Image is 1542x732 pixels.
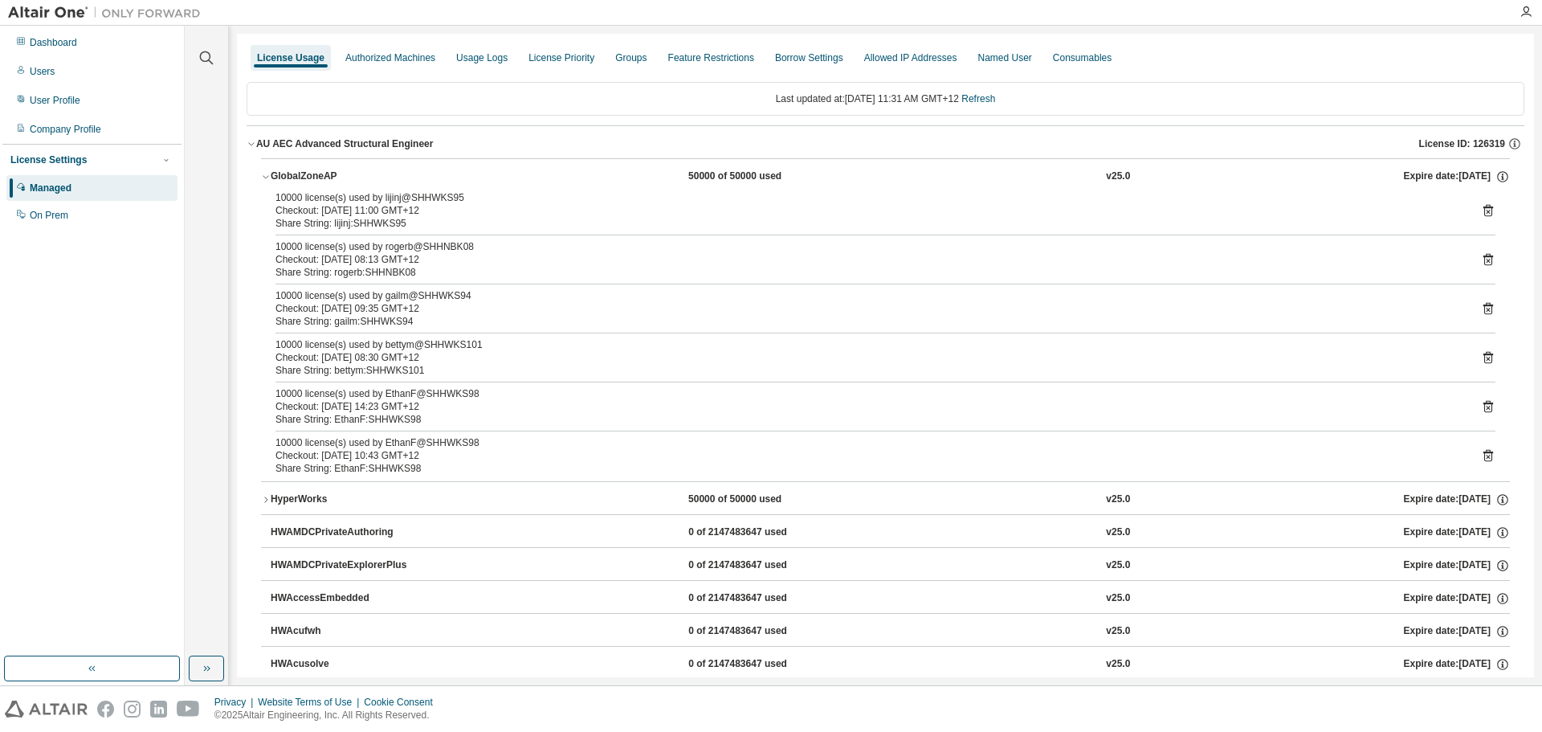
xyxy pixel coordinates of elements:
[775,51,843,64] div: Borrow Settings
[261,482,1510,517] button: HyperWorks50000 of 50000 usedv25.0Expire date:[DATE]
[688,657,833,672] div: 0 of 2147483647 used
[275,289,1457,302] div: 10000 license(s) used by gailm@SHHWKS94
[275,364,1457,377] div: Share String: bettym:SHHWKS101
[615,51,647,64] div: Groups
[177,701,200,718] img: youtube.svg
[275,191,1457,204] div: 10000 license(s) used by lijinj@SHHWKS95
[688,624,833,639] div: 0 of 2147483647 used
[275,449,1457,462] div: Checkout: [DATE] 10:43 GMT+12
[1419,137,1505,150] span: License ID: 126319
[1106,525,1130,540] div: v25.0
[30,94,80,107] div: User Profile
[247,126,1524,162] button: AU AEC Advanced Structural EngineerLicense ID: 126319
[275,266,1457,279] div: Share String: rogerb:SHHNBK08
[456,51,508,64] div: Usage Logs
[1404,624,1510,639] div: Expire date: [DATE]
[1404,558,1510,573] div: Expire date: [DATE]
[150,701,167,718] img: linkedin.svg
[1404,657,1510,672] div: Expire date: [DATE]
[864,51,957,64] div: Allowed IP Addresses
[1404,170,1510,184] div: Expire date: [DATE]
[271,548,1510,583] button: HWAMDCPrivateExplorerPlus0 of 2147483647 usedv25.0Expire date:[DATE]
[257,51,324,64] div: License Usage
[8,5,209,21] img: Altair One
[1106,170,1130,184] div: v25.0
[10,153,87,166] div: License Settings
[275,400,1457,413] div: Checkout: [DATE] 14:23 GMT+12
[275,338,1457,351] div: 10000 license(s) used by bettym@SHHWKS101
[977,51,1031,64] div: Named User
[1106,493,1130,507] div: v25.0
[271,614,1510,649] button: HWAcufwh0 of 2147483647 usedv25.0Expire date:[DATE]
[275,436,1457,449] div: 10000 license(s) used by EthanF@SHHWKS98
[214,709,443,722] p: © 2025 Altair Engineering, Inc. All Rights Reserved.
[275,302,1457,315] div: Checkout: [DATE] 09:35 GMT+12
[1404,525,1510,540] div: Expire date: [DATE]
[30,36,77,49] div: Dashboard
[30,123,101,136] div: Company Profile
[688,558,833,573] div: 0 of 2147483647 used
[275,240,1457,253] div: 10000 license(s) used by rogerb@SHHNBK08
[688,170,833,184] div: 50000 of 50000 used
[271,493,415,507] div: HyperWorks
[271,558,415,573] div: HWAMDCPrivateExplorerPlus
[688,493,833,507] div: 50000 of 50000 used
[345,51,435,64] div: Authorized Machines
[247,82,1524,116] div: Last updated at: [DATE] 11:31 AM GMT+12
[1106,558,1130,573] div: v25.0
[688,591,833,606] div: 0 of 2147483647 used
[275,204,1457,217] div: Checkout: [DATE] 11:00 GMT+12
[124,701,141,718] img: instagram.svg
[1404,493,1510,507] div: Expire date: [DATE]
[5,701,88,718] img: altair_logo.svg
[668,51,754,64] div: Feature Restrictions
[275,413,1457,426] div: Share String: EthanF:SHHWKS98
[275,462,1457,475] div: Share String: EthanF:SHHWKS98
[1106,591,1130,606] div: v25.0
[30,209,68,222] div: On Prem
[271,581,1510,616] button: HWAccessEmbedded0 of 2147483647 usedv25.0Expire date:[DATE]
[271,525,415,540] div: HWAMDCPrivateAuthoring
[261,159,1510,194] button: GlobalZoneAP50000 of 50000 usedv25.0Expire date:[DATE]
[275,217,1457,230] div: Share String: lijinj:SHHWKS95
[30,65,55,78] div: Users
[256,137,434,150] div: AU AEC Advanced Structural Engineer
[1404,591,1510,606] div: Expire date: [DATE]
[275,315,1457,328] div: Share String: gailm:SHHWKS94
[275,387,1457,400] div: 10000 license(s) used by EthanF@SHHWKS98
[1106,624,1130,639] div: v25.0
[271,657,415,672] div: HWAcusolve
[271,647,1510,682] button: HWAcusolve0 of 2147483647 usedv25.0Expire date:[DATE]
[275,253,1457,266] div: Checkout: [DATE] 08:13 GMT+12
[30,182,71,194] div: Managed
[1053,51,1112,64] div: Consumables
[97,701,114,718] img: facebook.svg
[364,696,442,709] div: Cookie Consent
[688,525,833,540] div: 0 of 2147483647 used
[271,591,415,606] div: HWAccessEmbedded
[214,696,258,709] div: Privacy
[1106,657,1130,672] div: v25.0
[275,351,1457,364] div: Checkout: [DATE] 08:30 GMT+12
[258,696,364,709] div: Website Terms of Use
[271,624,415,639] div: HWAcufwh
[271,515,1510,550] button: HWAMDCPrivateAuthoring0 of 2147483647 usedv25.0Expire date:[DATE]
[961,93,995,104] a: Refresh
[528,51,594,64] div: License Priority
[271,170,415,184] div: GlobalZoneAP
